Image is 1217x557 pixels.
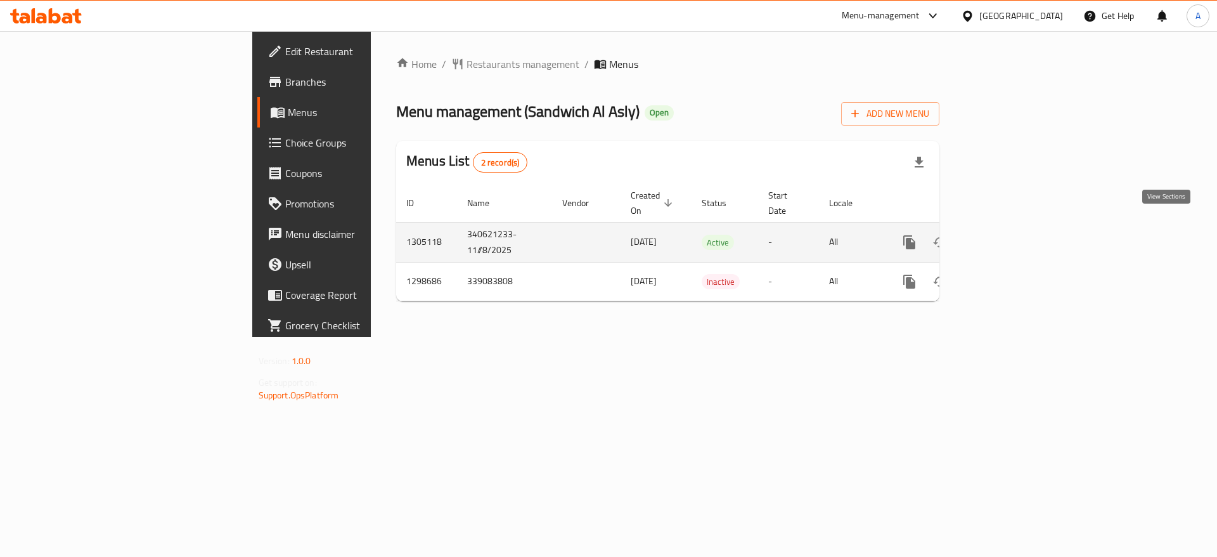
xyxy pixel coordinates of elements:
[257,310,456,341] a: Grocery Checklist
[758,222,819,262] td: -
[702,275,740,289] span: Inactive
[645,107,674,118] span: Open
[758,262,819,301] td: -
[457,222,552,262] td: 340621233- 11//8/2025
[851,106,929,122] span: Add New Menu
[257,128,456,158] a: Choice Groups
[292,353,311,369] span: 1.0.0
[259,374,317,391] span: Get support on:
[257,67,456,97] a: Branches
[631,273,657,289] span: [DATE]
[842,8,920,23] div: Menu-management
[894,266,925,297] button: more
[631,188,676,218] span: Created On
[829,195,869,211] span: Locale
[768,188,804,218] span: Start Date
[285,287,446,303] span: Coverage Report
[609,56,638,72] span: Menus
[288,105,446,120] span: Menus
[979,9,1063,23] div: [GEOGRAPHIC_DATA]
[925,266,955,297] button: Change Status
[925,227,955,258] button: Change Status
[285,166,446,181] span: Coupons
[257,158,456,188] a: Coupons
[1195,9,1201,23] span: A
[467,195,506,211] span: Name
[702,235,734,250] span: Active
[285,196,446,211] span: Promotions
[259,387,339,403] a: Support.OpsPlatform
[257,188,456,219] a: Promotions
[257,36,456,67] a: Edit Restaurant
[257,97,456,128] a: Menus
[473,157,527,169] span: 2 record(s)
[257,219,456,249] a: Menu disclaimer
[406,195,430,211] span: ID
[285,257,446,272] span: Upsell
[257,280,456,310] a: Coverage Report
[457,262,552,301] td: 339083808
[631,233,657,250] span: [DATE]
[894,227,925,258] button: more
[396,97,640,126] span: Menu management ( Sandwich Al Asly )
[396,184,1026,301] table: enhanced table
[285,226,446,242] span: Menu disclaimer
[702,195,743,211] span: Status
[451,56,579,72] a: Restaurants management
[396,56,939,72] nav: breadcrumb
[819,262,884,301] td: All
[285,135,446,150] span: Choice Groups
[259,353,290,369] span: Version:
[819,222,884,262] td: All
[285,44,446,59] span: Edit Restaurant
[467,56,579,72] span: Restaurants management
[884,184,1026,223] th: Actions
[645,105,674,121] div: Open
[406,152,527,173] h2: Menus List
[285,318,446,333] span: Grocery Checklist
[584,56,589,72] li: /
[904,147,934,178] div: Export file
[257,249,456,280] a: Upsell
[562,195,605,211] span: Vendor
[473,152,528,173] div: Total records count
[841,102,939,126] button: Add New Menu
[285,74,446,89] span: Branches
